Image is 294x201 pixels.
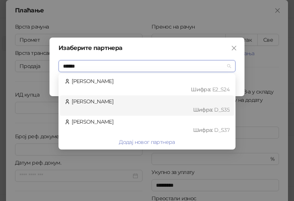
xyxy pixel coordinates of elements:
[64,97,229,114] div: [PERSON_NAME]
[214,127,229,133] span: D_S37
[214,106,229,113] span: D_S35
[228,45,240,51] span: Close
[193,127,214,133] span: Шифра :
[58,45,235,51] div: Изаберите партнера
[228,42,240,54] button: Close
[231,45,237,51] span: close
[64,77,229,94] div: [PERSON_NAME]
[60,136,234,148] button: Додај новог партнера
[212,86,229,93] span: Е2_S24
[64,118,229,134] div: [PERSON_NAME]
[193,106,214,113] span: Шифра :
[191,86,212,93] span: Шифра :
